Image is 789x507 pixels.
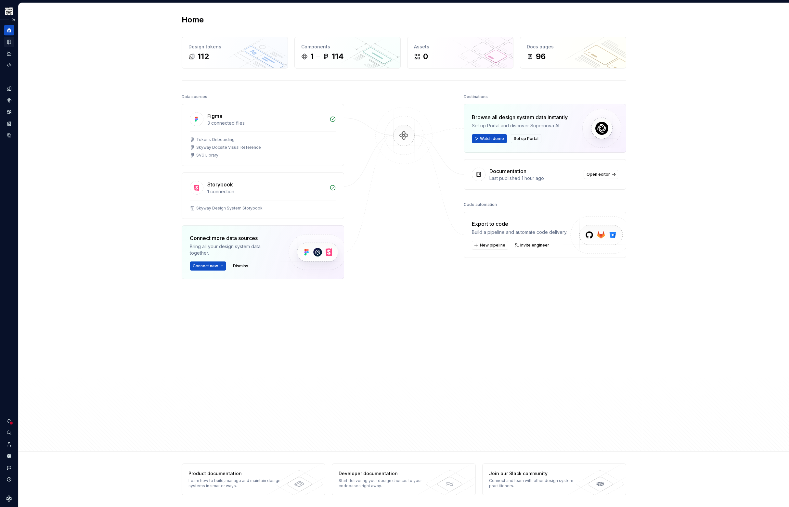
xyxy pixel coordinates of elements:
[423,51,428,62] div: 0
[4,439,14,450] a: Invite team
[464,92,488,101] div: Destinations
[332,51,344,62] div: 114
[511,134,541,143] button: Set up Portal
[198,51,209,62] div: 112
[4,416,14,426] button: Notifications
[188,44,281,50] div: Design tokens
[188,478,283,488] div: Learn how to build, manage and maintain design systems in smarter ways.
[9,15,18,24] button: Expand sidebar
[196,206,263,211] div: Skyway Design System Storybook
[196,145,261,150] div: Skyway Docsite Visual Reference
[584,170,618,179] a: Open editor
[520,37,626,69] a: Docs pages96
[472,122,568,129] div: Set up Portal and discover Supernova AI.
[233,263,248,269] span: Dismiss
[472,220,567,228] div: Export to code
[190,234,278,242] div: Connect more data sources
[4,119,14,129] a: Storybook stories
[4,130,14,141] a: Data sources
[4,83,14,94] a: Design tokens
[196,137,235,142] div: Tokens Onboarding
[472,113,568,121] div: Browse all design system data instantly
[339,470,433,477] div: Developer documentation
[587,172,610,177] span: Open editor
[207,181,233,188] div: Storybook
[182,104,344,166] a: Figma3 connected filesTokens OnboardingSkyway Docsite Visual ReferenceSVG Library
[196,153,218,158] div: SVG Library
[182,15,204,25] h2: Home
[182,172,344,219] a: Storybook1 connectionSkyway Design System Storybook
[294,37,401,69] a: Components1114
[4,427,14,438] button: Search ⌘K
[414,44,507,50] div: Assets
[182,92,207,101] div: Data sources
[472,241,508,250] button: New pipeline
[489,167,526,175] div: Documentation
[4,60,14,70] a: Code automation
[489,470,584,477] div: Join our Slack community
[190,243,278,256] div: Bring all your design system data together.
[190,261,226,271] button: Connect new
[520,243,549,248] span: Invite engineer
[4,107,14,117] a: Assets
[407,37,513,69] a: Assets0
[332,463,476,495] a: Developer documentationStart delivering your design choices to your codebases right away.
[182,37,288,69] a: Design tokens112
[527,44,619,50] div: Docs pages
[536,51,546,62] div: 96
[193,263,218,269] span: Connect new
[480,243,505,248] span: New pipeline
[464,200,497,209] div: Code automation
[207,188,326,195] div: 1 connection
[4,25,14,35] a: Home
[4,37,14,47] a: Documentation
[4,463,14,473] button: Contact support
[207,112,222,120] div: Figma
[472,134,507,143] button: Watch demo
[4,451,14,461] a: Settings
[480,136,504,141] span: Watch demo
[182,463,326,495] a: Product documentationLearn how to build, manage and maintain design systems in smarter ways.
[482,463,626,495] a: Join our Slack communityConnect and learn with other design system practitioners.
[489,478,584,488] div: Connect and learn with other design system practitioners.
[301,44,394,50] div: Components
[472,229,567,235] div: Build a pipeline and automate code delivery.
[6,495,12,502] svg: Supernova Logo
[207,120,326,126] div: 3 connected files
[339,478,433,488] div: Start delivering your design choices to your codebases right away.
[4,48,14,59] a: Analytics
[4,95,14,106] a: Components
[489,175,580,182] div: Last published 1 hour ago
[512,241,552,250] a: Invite engineer
[310,51,314,62] div: 1
[5,7,13,15] img: 7d2f9795-fa08-4624-9490-5a3f7218a56a.png
[230,261,251,271] button: Dismiss
[514,136,538,141] span: Set up Portal
[188,470,283,477] div: Product documentation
